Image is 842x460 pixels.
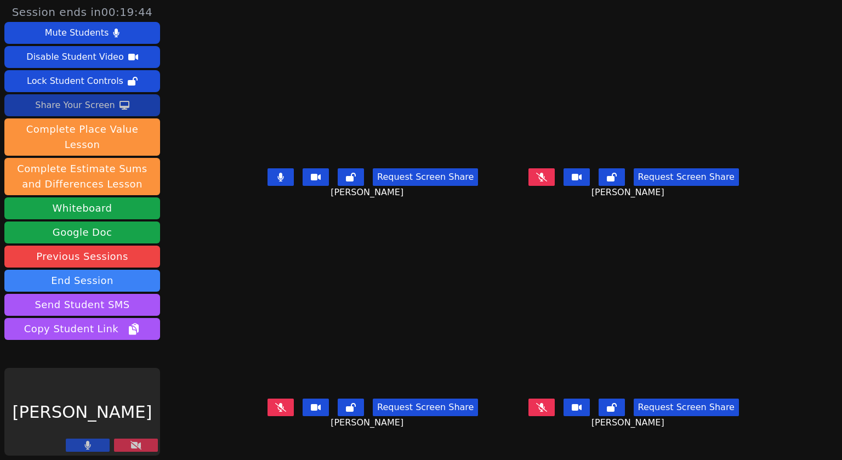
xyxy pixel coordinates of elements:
[4,94,160,116] button: Share Your Screen
[634,168,739,186] button: Request Screen Share
[373,168,478,186] button: Request Screen Share
[4,270,160,292] button: End Session
[26,48,123,66] div: Disable Student Video
[634,399,739,416] button: Request Screen Share
[4,22,160,44] button: Mute Students
[101,5,153,19] time: 00:19:44
[591,416,667,429] span: [PERSON_NAME]
[24,321,140,337] span: Copy Student Link
[4,294,160,316] button: Send Student SMS
[45,24,109,42] div: Mute Students
[331,186,406,199] span: [PERSON_NAME]
[4,197,160,219] button: Whiteboard
[4,158,160,195] button: Complete Estimate Sums and Differences Lesson
[4,368,160,456] div: [PERSON_NAME]
[12,4,153,20] span: Session ends in
[4,318,160,340] button: Copy Student Link
[4,222,160,243] a: Google Doc
[591,186,667,199] span: [PERSON_NAME]
[4,246,160,268] a: Previous Sessions
[373,399,478,416] button: Request Screen Share
[4,70,160,92] button: Lock Student Controls
[4,46,160,68] button: Disable Student Video
[331,416,406,429] span: [PERSON_NAME]
[35,96,115,114] div: Share Your Screen
[4,118,160,156] button: Complete Place Value Lesson
[27,72,123,90] div: Lock Student Controls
